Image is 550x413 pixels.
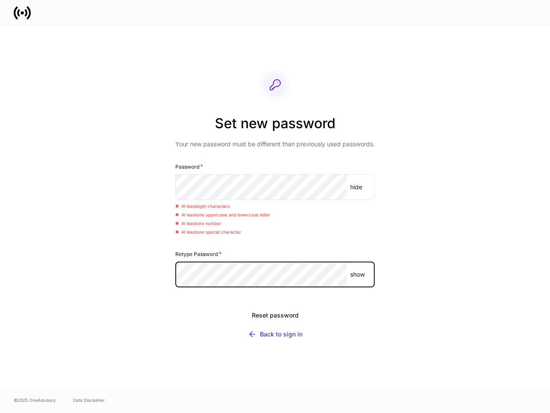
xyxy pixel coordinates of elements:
[175,229,241,234] span: At least one special character
[252,311,299,320] div: Reset password
[73,397,105,404] a: Data Disclaimer
[175,325,375,344] button: Back to sign in
[175,114,375,140] h2: Set new password
[175,212,270,217] span: At least one uppercase and lowercase letter
[350,183,362,191] p: hide
[175,250,222,258] h6: Retype Password
[175,162,203,171] h6: Password
[175,306,375,325] button: Reset password
[14,397,56,404] span: © 2025 OneAdvisory
[175,221,221,226] span: At least one number
[260,330,302,339] div: Back to sign in
[175,140,375,148] p: Your new password must be different than previously used passwords.
[175,203,230,209] span: At least eight characters
[350,270,365,279] p: show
